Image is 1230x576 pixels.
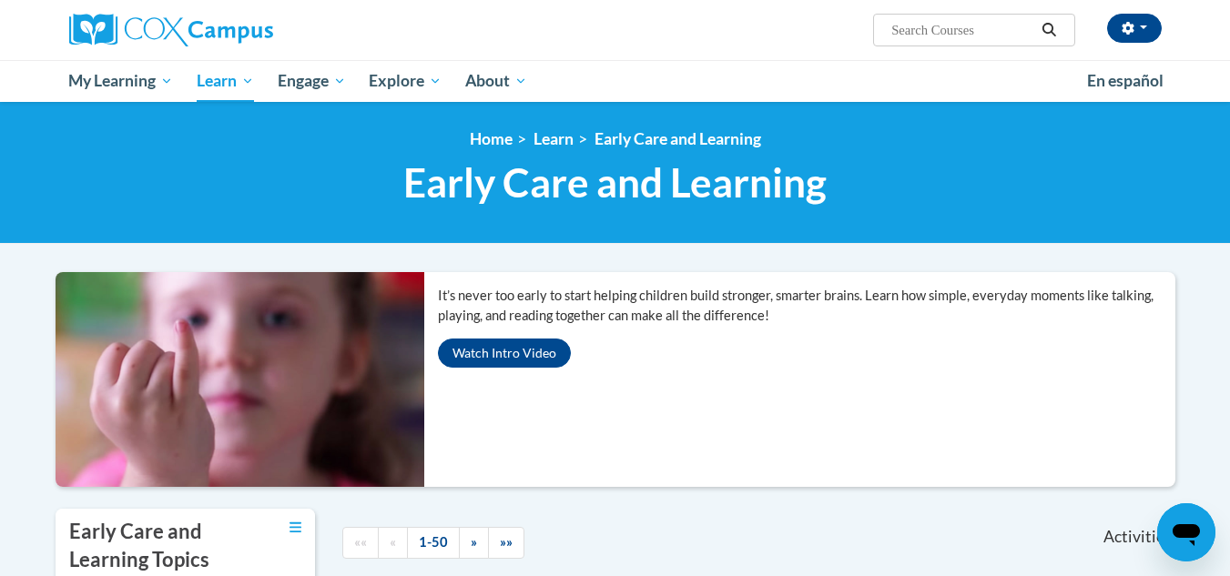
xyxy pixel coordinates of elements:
a: Learn [534,129,574,148]
iframe: Button to launch messaging window [1157,503,1215,561]
img: Cox Campus [69,14,273,46]
a: Explore [357,60,453,102]
button: Account Settings [1107,14,1162,43]
button: Watch Intro Video [438,339,571,368]
div: Main menu [42,60,1189,102]
span: Explore [369,70,442,92]
a: End [488,527,524,559]
span: « [390,534,396,550]
a: Begining [342,527,379,559]
span: Learn [197,70,254,92]
span: Activities [1103,527,1172,547]
button: Search [1035,19,1062,41]
span: My Learning [68,70,173,92]
span: Early Care and Learning [403,158,827,207]
span: «« [354,534,367,550]
a: Next [459,527,489,559]
p: It’s never too early to start helping children build stronger, smarter brains. Learn how simple, ... [438,286,1175,326]
span: » [471,534,477,550]
a: 1-50 [407,527,460,559]
a: En español [1075,62,1175,100]
span: About [465,70,527,92]
input: Search Courses [889,19,1035,41]
a: Early Care and Learning [595,129,761,148]
span: »» [500,534,513,550]
h3: Early Care and Learning Topics [69,518,242,574]
span: Engage [278,70,346,92]
a: My Learning [57,60,186,102]
a: Engage [266,60,358,102]
a: Previous [378,527,408,559]
a: Toggle collapse [290,518,301,538]
a: Home [470,129,513,148]
span: En español [1087,71,1164,90]
a: Cox Campus [69,14,415,46]
a: About [453,60,539,102]
a: Learn [185,60,266,102]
